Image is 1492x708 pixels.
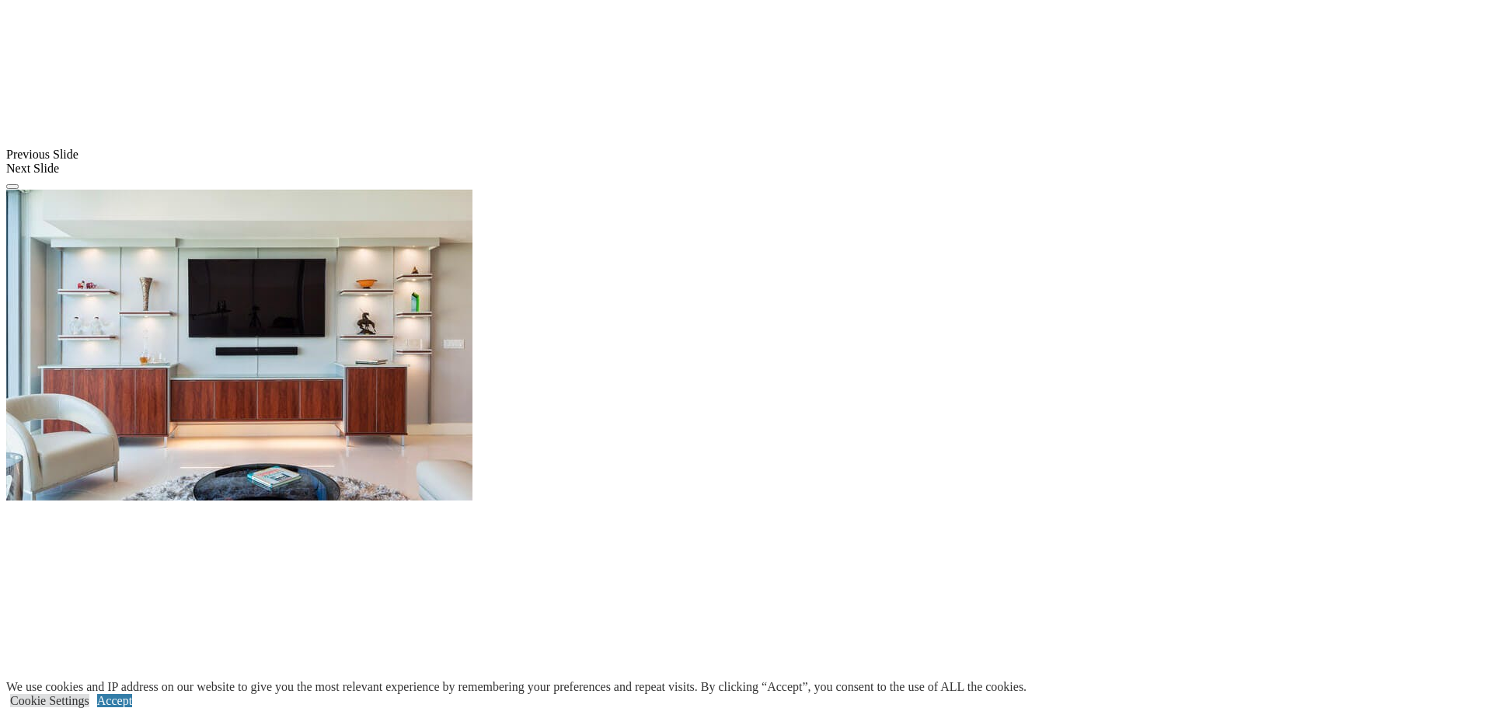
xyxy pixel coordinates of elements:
a: Accept [97,694,132,707]
img: Banner for mobile view [6,190,472,500]
div: Next Slide [6,162,1486,176]
button: Click here to pause slide show [6,184,19,189]
div: Previous Slide [6,148,1486,162]
div: We use cookies and IP address on our website to give you the most relevant experience by remember... [6,680,1027,694]
a: Cookie Settings [10,694,89,707]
